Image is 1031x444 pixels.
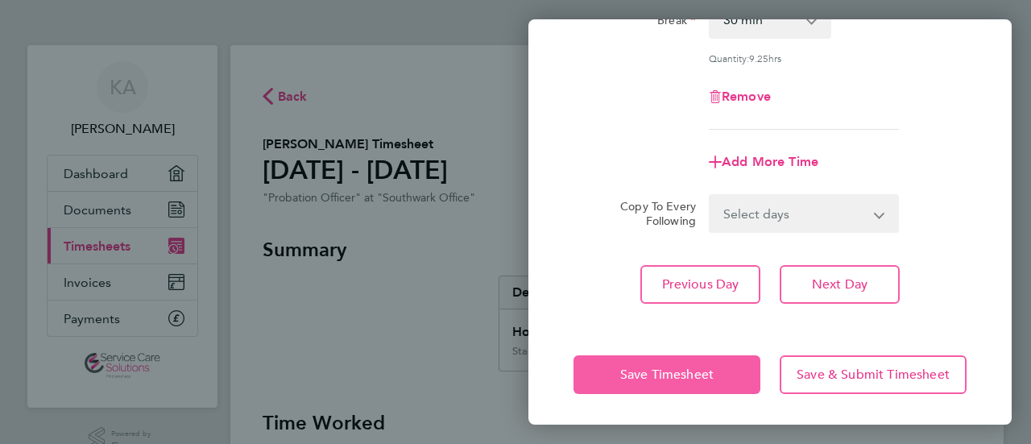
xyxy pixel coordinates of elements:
[620,367,714,383] span: Save Timesheet
[749,52,768,64] span: 9.25
[657,13,696,32] label: Break
[812,276,867,293] span: Next Day
[709,90,771,103] button: Remove
[640,265,760,304] button: Previous Day
[709,156,818,168] button: Add More Time
[573,355,760,394] button: Save Timesheet
[722,89,771,104] span: Remove
[722,154,818,169] span: Add More Time
[662,276,739,293] span: Previous Day
[607,199,696,228] label: Copy To Every Following
[780,355,967,394] button: Save & Submit Timesheet
[780,265,900,304] button: Next Day
[797,367,950,383] span: Save & Submit Timesheet
[709,52,899,64] div: Quantity: hrs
